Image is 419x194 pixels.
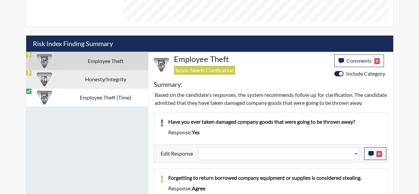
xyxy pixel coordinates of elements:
[37,53,52,69] img: CATEGORY%20ICON-07.58b65e52.png
[37,90,52,105] img: CATEGORY%20ICON-07.58b65e52.png
[163,128,386,136] div: Response:
[168,118,381,126] p: Have you ever taken damaged company goods that were going to be thrown away?
[192,129,200,135] span: yes
[346,70,385,78] label: Include Category
[192,185,205,191] span: agree
[374,58,380,64] span: 0
[364,147,386,160] button: 0
[334,54,384,67] button: Comments0
[26,35,393,52] h5: Risk Index Finding Summary
[163,184,386,192] div: Response:
[174,54,329,64] h4: Employee Theft
[37,72,52,87] img: CATEGORY%20ICON-11.a5f294f4.png
[155,91,387,107] p: Based on the candidate's responses, the system recommends follow up for clarification. The candid...
[154,80,183,88] h5: Summary:
[346,57,372,64] span: Comments
[161,147,193,160] label: Edit Response
[63,52,148,70] td: Employee Theft
[193,147,364,160] div: Update the test taker's response, the change might impact the score
[376,151,382,157] span: 0
[154,57,169,72] img: CATEGORY%20ICON-07.58b65e52.png
[168,174,381,182] p: Forgetting to return borrowed company equipment or supplies is considered stealing.
[63,88,148,106] td: Employee Theft (Time)
[174,66,235,75] span: Score: Needs Clarification
[63,70,148,88] td: Honesty/Integrity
